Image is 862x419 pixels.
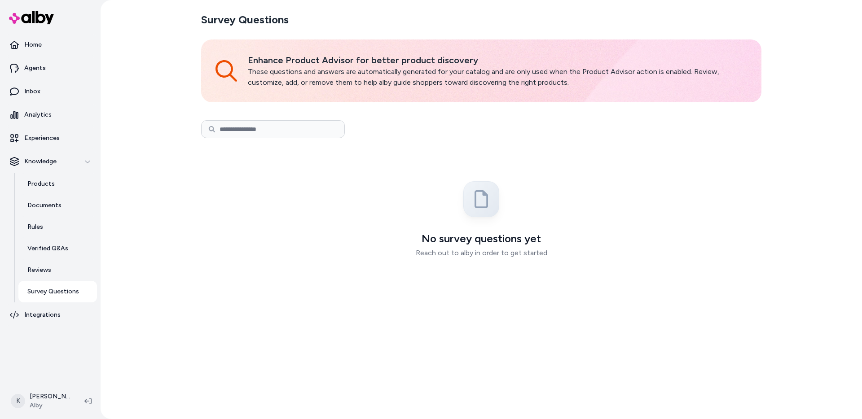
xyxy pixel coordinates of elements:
[27,287,79,296] p: Survey Questions
[24,310,61,319] p: Integrations
[27,201,62,210] p: Documents
[27,266,51,275] p: Reviews
[18,259,97,281] a: Reviews
[30,401,70,410] span: Alby
[18,195,97,216] a: Documents
[4,304,97,326] a: Integrations
[24,87,40,96] p: Inbox
[24,110,52,119] p: Analytics
[4,57,97,79] a: Agents
[9,11,54,24] img: alby Logo
[27,223,43,231] p: Rules
[4,151,97,172] button: Knowledge
[30,392,70,401] p: [PERSON_NAME]
[18,238,97,259] a: Verified Q&As
[381,248,582,258] p: Reach out to alby in order to get started
[24,157,57,166] p: Knowledge
[11,394,25,408] span: K
[4,127,97,149] a: Experiences
[18,216,97,238] a: Rules
[4,34,97,56] a: Home
[4,104,97,126] a: Analytics
[4,81,97,102] a: Inbox
[24,40,42,49] p: Home
[248,66,747,88] p: These questions and answers are automatically generated for your catalog and are only used when t...
[27,179,55,188] p: Products
[18,281,97,302] a: Survey Questions
[203,231,760,246] h3: No survey questions yet
[24,64,46,73] p: Agents
[201,13,289,27] h2: Survey Questions
[24,134,60,143] p: Experiences
[18,173,97,195] a: Products
[5,387,77,415] button: K[PERSON_NAME]Alby
[27,244,68,253] p: Verified Q&As
[248,54,747,66] p: Enhance Product Advisor for better product discovery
